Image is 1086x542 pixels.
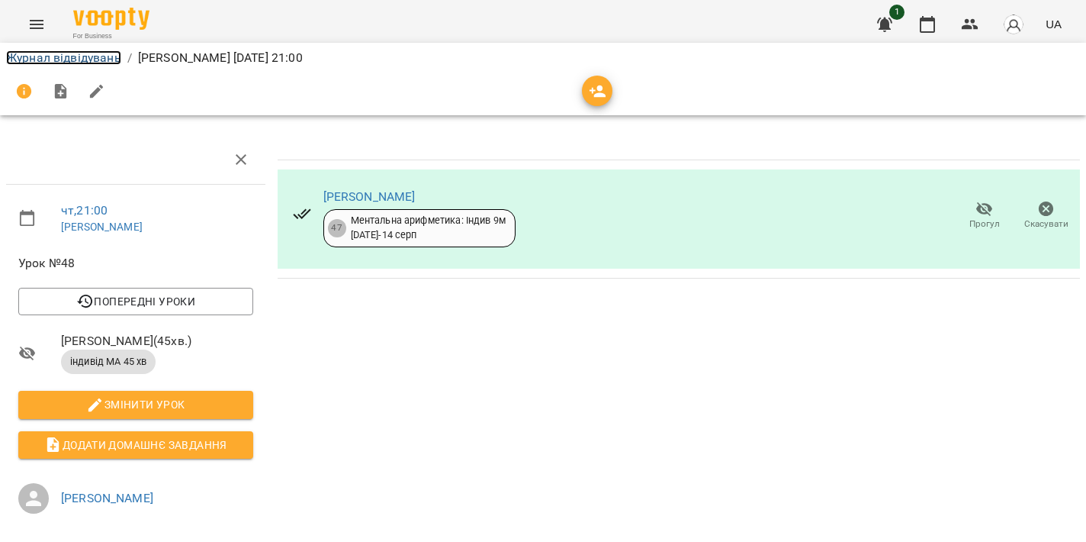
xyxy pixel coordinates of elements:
[138,49,303,67] p: [PERSON_NAME] [DATE] 21:00
[1024,218,1068,231] span: Скасувати
[18,6,55,43] button: Menu
[351,214,506,242] div: Ментальна арифметика: Індив 9м [DATE] - 14 серп
[953,195,1015,237] button: Прогул
[6,49,1080,67] nav: breadcrumb
[73,31,149,41] span: For Business
[73,8,149,30] img: Voopty Logo
[18,254,253,273] span: Урок №48
[1046,16,1062,32] span: UA
[61,203,108,218] a: чт , 21:00
[31,436,241,454] span: Додати домашнє завдання
[6,50,121,65] a: Журнал відвідувань
[889,5,904,20] span: 1
[323,189,416,204] a: [PERSON_NAME]
[61,221,143,233] a: [PERSON_NAME]
[1039,10,1068,38] button: UA
[18,391,253,418] button: Змінити урок
[127,49,132,67] li: /
[969,218,1000,231] span: Прогул
[328,219,346,237] div: 47
[31,395,241,414] span: Змінити урок
[18,288,253,315] button: Попередні уроки
[61,355,156,369] span: індивід МА 45 хв
[61,491,153,505] a: [PERSON_NAME]
[18,431,253,459] button: Додати домашнє завдання
[1015,195,1077,237] button: Скасувати
[1003,14,1024,35] img: avatar_s.png
[61,332,253,350] span: [PERSON_NAME] ( 45 хв. )
[31,292,241,311] span: Попередні уроки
